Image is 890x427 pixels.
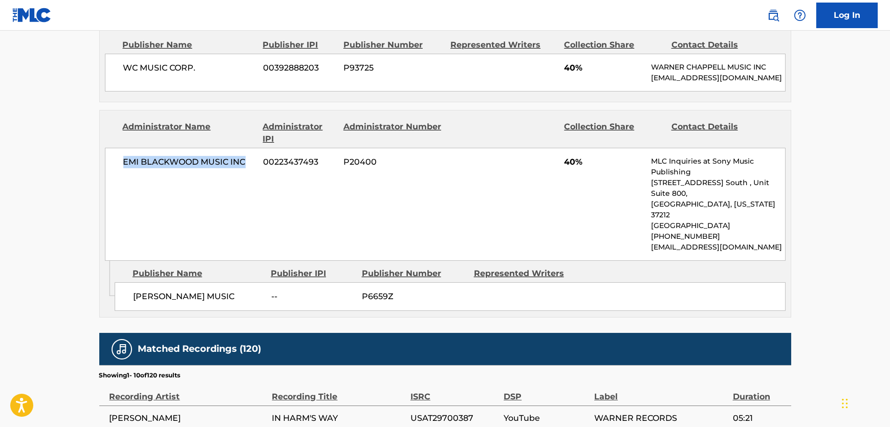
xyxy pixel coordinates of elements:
div: Contact Details [671,39,771,51]
span: -- [271,290,354,303]
img: MLC Logo [12,8,52,23]
div: Duration [733,380,786,403]
span: WC MUSIC CORP. [123,62,256,74]
div: DSP [504,380,589,403]
span: P93725 [343,62,443,74]
div: ISRC [410,380,498,403]
div: Drag [842,388,848,419]
span: 00223437493 [263,156,336,168]
p: [EMAIL_ADDRESS][DOMAIN_NAME] [651,73,785,83]
p: [STREET_ADDRESS] South , Unit Suite 800, [651,177,785,199]
p: [PHONE_NUMBER] [651,231,785,242]
div: Collection Share [564,121,663,145]
span: EMI BLACKWOOD MUSIC INC [123,156,256,168]
div: Publisher Number [362,267,466,280]
span: YouTube [504,412,589,424]
img: search [767,9,779,21]
div: Collection Share [564,39,663,51]
img: Matched Recordings [116,343,128,355]
div: Publisher Number [343,39,443,51]
div: Contact Details [671,121,771,145]
p: MLC Inquiries at Sony Music Publishing [651,156,785,177]
div: Label [594,380,727,403]
div: Recording Title [272,380,405,403]
div: Publisher IPI [263,39,336,51]
p: WARNER CHAPPELL MUSIC INC [651,62,785,73]
div: Publisher Name [123,39,255,51]
p: [GEOGRAPHIC_DATA] [651,220,785,231]
div: Represented Writers [450,39,556,51]
div: Publisher Name [133,267,263,280]
div: Administrator Number [343,121,443,145]
span: P20400 [343,156,443,168]
p: [GEOGRAPHIC_DATA], [US_STATE] 37212 [651,199,785,220]
img: help [794,9,806,21]
span: [PERSON_NAME] MUSIC [133,290,264,303]
span: 05:21 [733,412,786,424]
div: Help [790,5,810,26]
p: Showing 1 - 10 of 120 results [99,371,181,380]
iframe: Chat Widget [839,378,890,427]
div: Represented Writers [474,267,578,280]
div: Administrator IPI [263,121,336,145]
span: USAT29700387 [410,412,498,424]
span: P6659Z [362,290,466,303]
span: [PERSON_NAME] [110,412,267,424]
div: Administrator Name [123,121,255,145]
div: Publisher IPI [271,267,354,280]
div: Recording Artist [110,380,267,403]
a: Log In [816,3,878,28]
h5: Matched Recordings (120) [138,343,262,355]
a: Public Search [763,5,784,26]
span: 00392888203 [263,62,336,74]
span: IN HARM'S WAY [272,412,405,424]
span: WARNER RECORDS [594,412,727,424]
span: 40% [564,156,643,168]
span: 40% [564,62,643,74]
p: [EMAIL_ADDRESS][DOMAIN_NAME] [651,242,785,253]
